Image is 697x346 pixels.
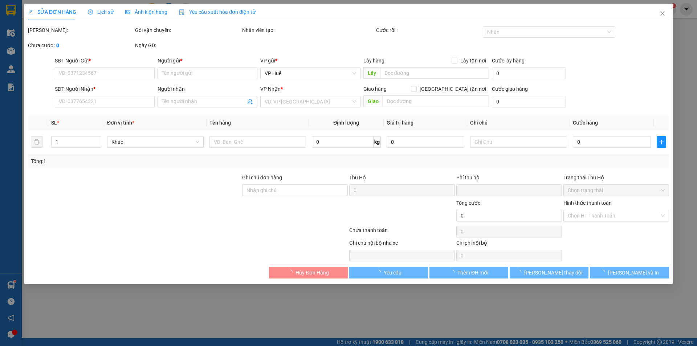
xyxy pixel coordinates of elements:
span: Ảnh kiện hàng [125,9,167,15]
button: [PERSON_NAME] thay đổi [510,267,588,278]
span: edit [28,9,33,15]
span: Khác [111,137,199,147]
span: close [660,11,665,16]
button: Close [652,4,673,24]
img: icon [179,9,185,15]
div: Cước rồi : [376,26,482,34]
input: VD: Bàn, Ghế [209,136,306,148]
div: Gói vận chuyển: [135,26,241,34]
div: SĐT Người Nhận [55,85,155,93]
span: plus [657,139,666,145]
span: Định lượng [334,120,359,126]
span: Lấy tận nơi [457,57,489,65]
label: Cước lấy hàng [492,58,525,64]
span: [PERSON_NAME] và In [608,269,659,277]
button: Yêu cầu [349,267,428,278]
span: loading [516,270,524,275]
span: SAPA, LÀO CAI ↔ [GEOGRAPHIC_DATA] [12,31,69,54]
span: Lịch sử [88,9,114,15]
input: Cước lấy hàng [492,68,566,79]
div: Phí thu hộ [456,174,562,184]
span: picture [125,9,130,15]
span: Chọn trạng thái [568,185,665,196]
button: plus [657,136,666,148]
span: ↔ [GEOGRAPHIC_DATA] [15,42,69,54]
span: loading [376,270,384,275]
span: Thêm ĐH mới [457,269,488,277]
span: Yêu cầu [384,269,402,277]
button: delete [31,136,42,148]
span: loading [600,270,608,275]
span: loading [288,270,295,275]
div: Người nhận [158,85,257,93]
th: Ghi chú [468,116,570,130]
label: Hình thức thanh toán [563,200,612,206]
span: [PERSON_NAME] thay đổi [524,269,582,277]
div: Nhân viên tạo: [242,26,375,34]
span: ↔ [GEOGRAPHIC_DATA] [12,37,69,54]
img: logo [4,32,11,66]
span: Lấy hàng [363,58,384,64]
div: Ghi chú nội bộ nhà xe [349,239,455,250]
span: VP Nhận [261,86,281,92]
span: clock-circle [88,9,93,15]
div: Chưa thanh toán [348,226,456,239]
span: SỬA ĐƠN HÀNG [28,9,76,15]
span: [GEOGRAPHIC_DATA] tận nơi [417,85,489,93]
input: Ghi chú đơn hàng [242,184,348,196]
span: Lấy [363,67,380,79]
span: Thu Hộ [349,175,366,180]
span: HUE1510250050 [70,52,119,60]
div: VP gửi [261,57,360,65]
span: Tổng cước [456,200,480,206]
div: SĐT Người Gửi [55,57,155,65]
span: Yêu cầu xuất hóa đơn điện tử [179,9,256,15]
span: Giao hàng [363,86,387,92]
span: loading [449,270,457,275]
input: Dọc đường [383,95,489,107]
div: Chi phí nội bộ [456,239,562,250]
span: Giao [363,95,383,107]
button: Thêm ĐH mới [429,267,508,278]
span: SL [51,120,57,126]
span: kg [374,136,381,148]
span: Đơn vị tính [107,120,134,126]
div: Trạng thái Thu Hộ [563,174,669,182]
input: Cước giao hàng [492,96,566,107]
strong: CHUYỂN PHÁT NHANH HK BUSLINES [16,6,65,29]
div: Chưa cước : [28,41,134,49]
input: Dọc đường [380,67,489,79]
span: Giá trị hàng [387,120,413,126]
button: Hủy Đơn Hàng [269,267,348,278]
div: Tổng: 1 [31,157,269,165]
span: Cước hàng [573,120,598,126]
b: 0 [56,42,59,48]
button: [PERSON_NAME] và In [590,267,669,278]
label: Ghi chú đơn hàng [242,175,282,180]
label: Cước giao hàng [492,86,528,92]
div: Ngày GD: [135,41,241,49]
span: Hủy Đơn Hàng [295,269,329,277]
span: Tên hàng [209,120,231,126]
span: user-add [248,99,253,105]
div: Người gửi [158,57,257,65]
span: VP Huế [265,68,356,79]
div: [PERSON_NAME]: [28,26,134,34]
input: Ghi Chú [470,136,567,148]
